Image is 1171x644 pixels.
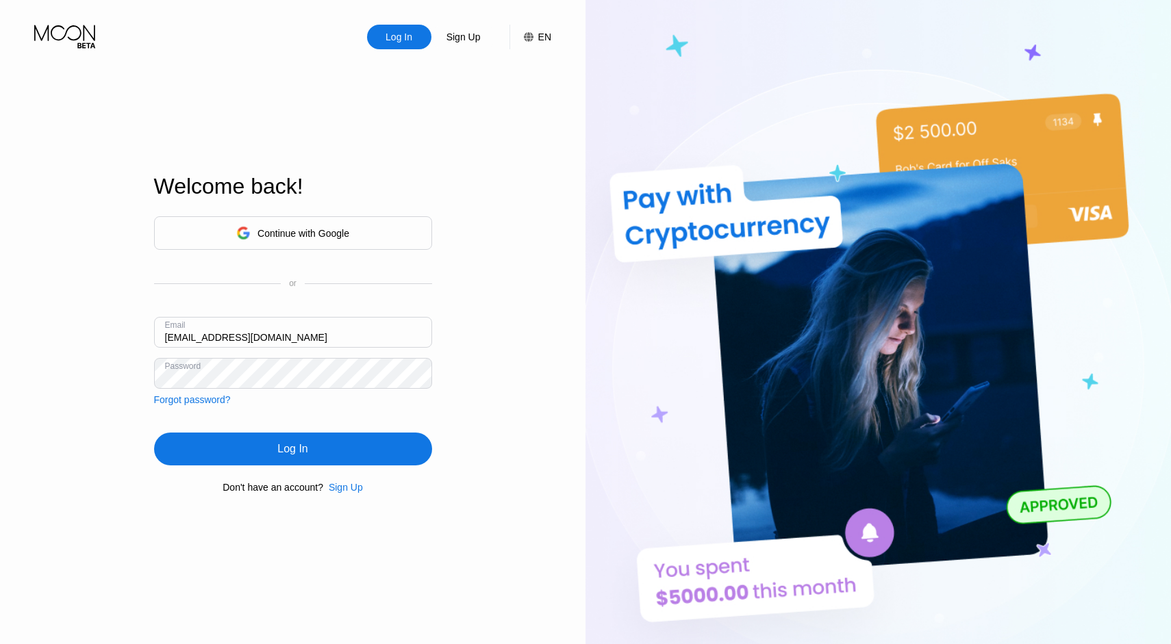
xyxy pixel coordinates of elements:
div: Forgot password? [154,394,231,405]
div: Log In [367,25,431,49]
div: Sign Up [445,30,482,44]
div: Email [165,320,186,330]
div: or [289,279,297,288]
div: Log In [154,433,432,465]
div: Password [165,361,201,371]
div: EN [509,25,551,49]
div: Log In [277,442,307,456]
div: Continue with Google [257,228,349,239]
div: Sign Up [431,25,496,49]
div: Don't have an account? [223,482,323,493]
div: Continue with Google [154,216,432,250]
div: Log In [384,30,414,44]
div: Sign Up [323,482,363,493]
div: Sign Up [329,482,363,493]
div: Welcome back! [154,174,432,199]
div: EN [538,31,551,42]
